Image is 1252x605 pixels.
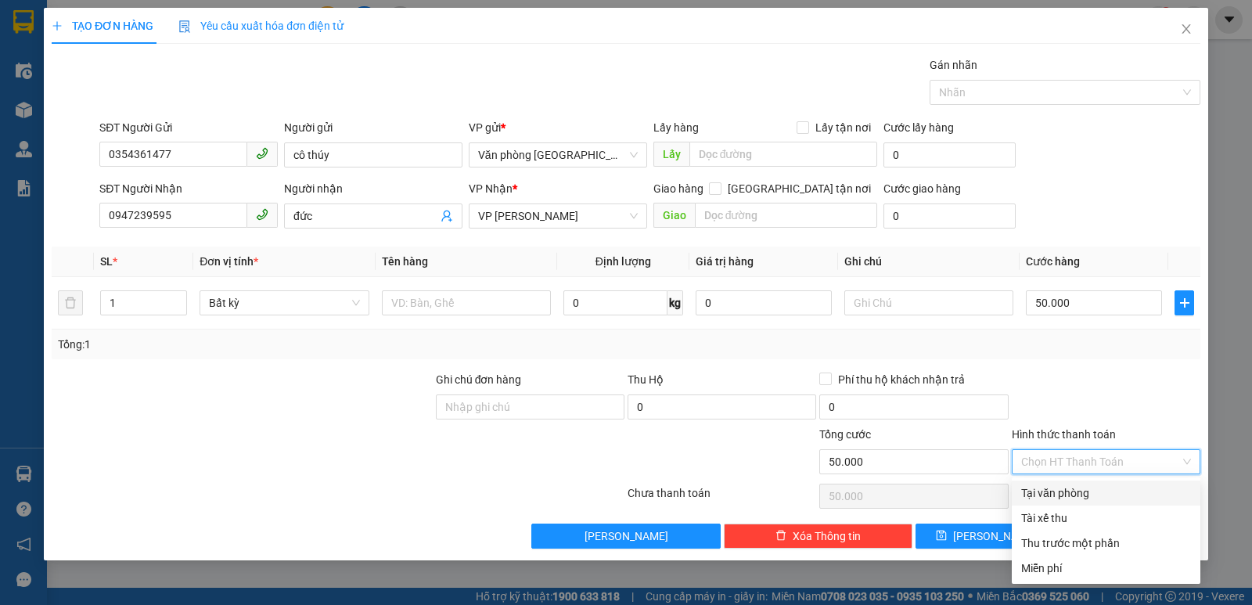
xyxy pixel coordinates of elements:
span: Lấy hàng [653,121,699,134]
span: [PERSON_NAME] [953,528,1037,545]
span: Giá trị hàng [696,255,754,268]
label: Gán nhãn [930,59,977,71]
span: [GEOGRAPHIC_DATA] tận nơi [721,180,877,197]
input: Cước lấy hàng [883,142,1016,167]
div: SĐT Người Nhận [99,180,278,197]
span: plus [1175,297,1193,309]
span: close [1180,23,1193,35]
input: Ghi Chú [844,290,1013,315]
span: Giao hàng [653,182,703,195]
div: Người nhận [284,180,462,197]
span: TẠO ĐƠN HÀNG [52,20,153,32]
div: Tài xế thu [1021,510,1191,527]
span: Định lượng [595,255,651,268]
span: phone [256,147,268,160]
th: Ghi chú [838,247,1020,277]
input: 0 [696,290,832,315]
span: plus [52,20,63,31]
button: plus [1175,290,1194,315]
span: [PERSON_NAME] [585,528,668,545]
div: Chưa thanh toán [626,484,818,512]
button: Close [1164,8,1208,52]
span: save [936,530,947,542]
span: Tổng cước [819,428,871,441]
span: Yêu cầu xuất hóa đơn điện tử [178,20,344,32]
span: Cước hàng [1026,255,1080,268]
div: Thu trước một phần [1021,535,1191,552]
span: user-add [441,210,453,222]
span: kg [667,290,683,315]
span: Thu Hộ [628,373,664,386]
label: Cước lấy hàng [883,121,954,134]
div: Người gửi [284,119,462,136]
span: Bất kỳ [209,291,359,315]
span: Giao [653,203,695,228]
span: Tên hàng [382,255,428,268]
div: Tại văn phòng [1021,484,1191,502]
span: VP Thịnh Liệt [478,204,638,228]
button: delete [58,290,83,315]
span: Lấy tận nơi [809,119,877,136]
span: Phí thu hộ khách nhận trả [832,371,971,388]
input: VD: Bàn, Ghế [382,290,551,315]
span: Văn phòng Ninh Bình [478,143,638,167]
input: Dọc đường [689,142,878,167]
button: save[PERSON_NAME] [916,524,1056,549]
div: SĐT Người Gửi [99,119,278,136]
button: deleteXóa Thông tin [724,524,912,549]
input: Ghi chú đơn hàng [436,394,624,420]
span: Xóa Thông tin [793,528,861,545]
div: VP gửi [469,119,647,136]
input: Dọc đường [695,203,878,228]
span: Đơn vị tính [200,255,258,268]
label: Cước giao hàng [883,182,961,195]
div: Miễn phí [1021,560,1191,577]
label: Hình thức thanh toán [1012,428,1116,441]
span: Lấy [653,142,689,167]
label: Ghi chú đơn hàng [436,373,522,386]
span: phone [256,208,268,221]
button: [PERSON_NAME] [531,524,720,549]
div: Tổng: 1 [58,336,484,353]
input: Cước giao hàng [883,203,1016,229]
span: SL [100,255,113,268]
span: VP Nhận [469,182,513,195]
span: delete [775,530,786,542]
img: icon [178,20,191,33]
